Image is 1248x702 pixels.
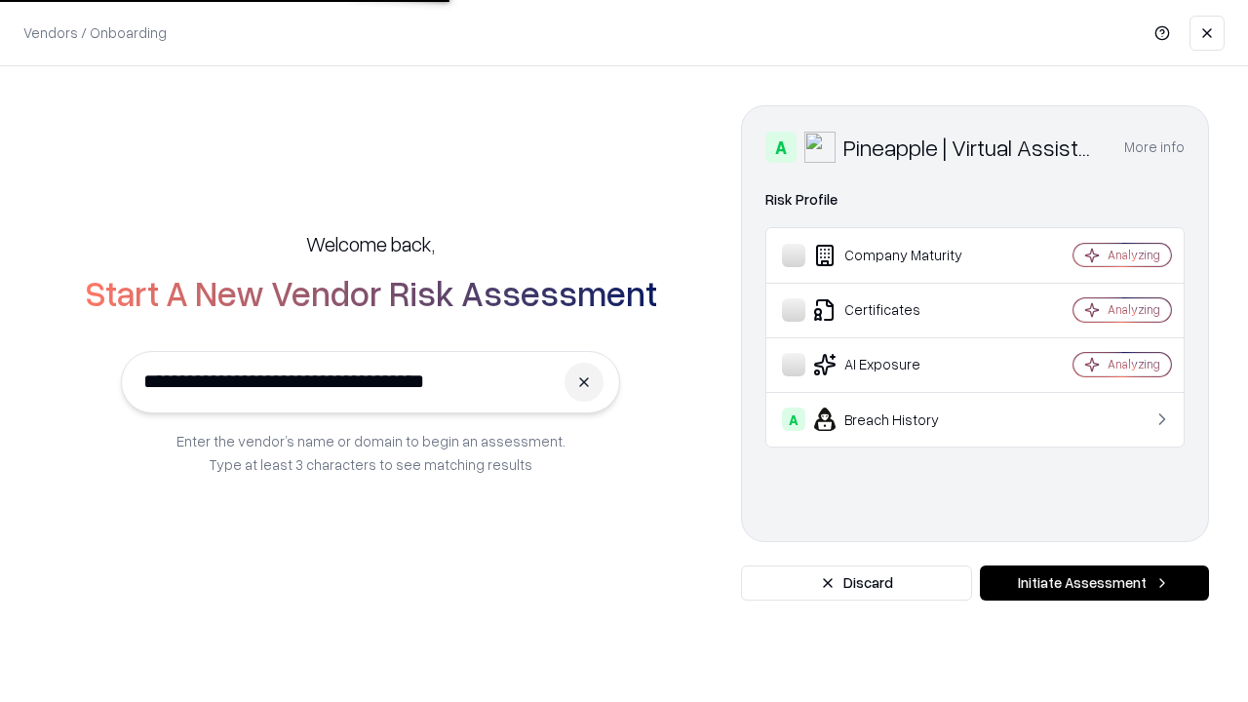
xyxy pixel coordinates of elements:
[765,188,1185,212] div: Risk Profile
[1124,130,1185,165] button: More info
[1108,247,1160,263] div: Analyzing
[306,230,435,257] h5: Welcome back,
[85,273,657,312] h2: Start A New Vendor Risk Assessment
[23,22,167,43] p: Vendors / Onboarding
[782,244,1015,267] div: Company Maturity
[782,408,1015,431] div: Breach History
[782,298,1015,322] div: Certificates
[765,132,797,163] div: A
[843,132,1101,163] div: Pineapple | Virtual Assistant Agency
[1108,301,1160,318] div: Analyzing
[741,565,972,601] button: Discard
[804,132,836,163] img: Pineapple | Virtual Assistant Agency
[782,408,805,431] div: A
[1108,356,1160,372] div: Analyzing
[980,565,1209,601] button: Initiate Assessment
[176,429,565,476] p: Enter the vendor’s name or domain to begin an assessment. Type at least 3 characters to see match...
[782,353,1015,376] div: AI Exposure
